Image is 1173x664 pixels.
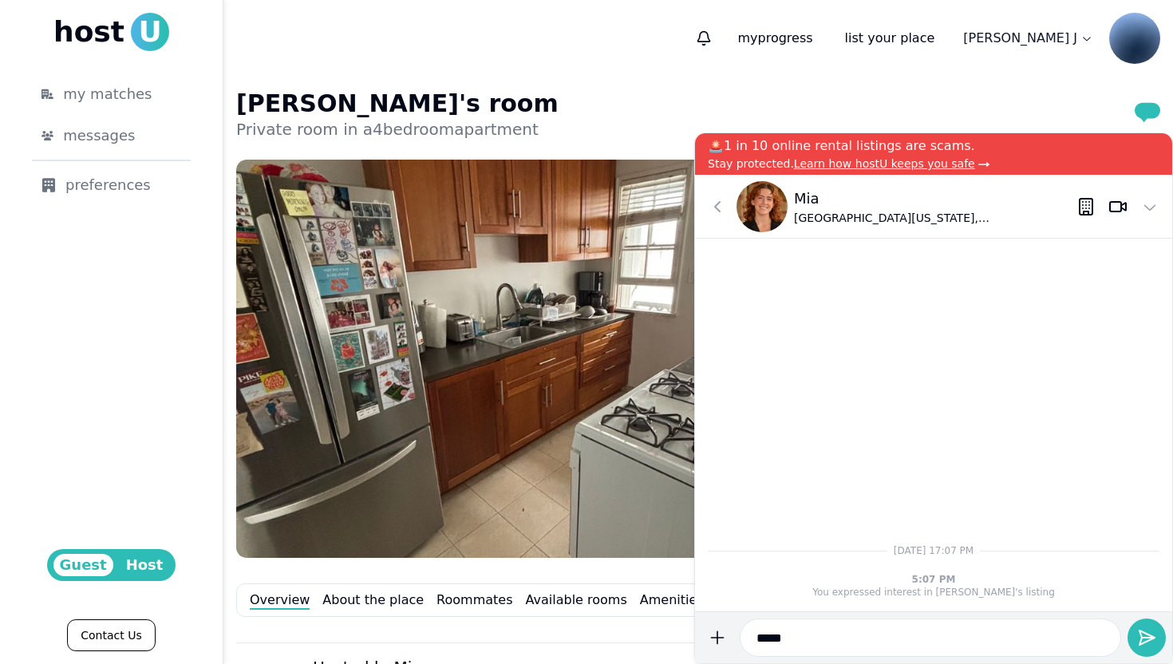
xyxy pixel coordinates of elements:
[832,22,948,54] a: list your place
[640,591,704,610] a: Amenities
[794,157,975,170] span: Learn how hostU keeps you safe
[812,586,1055,599] p: You expressed interest in [PERSON_NAME]'s listing
[708,156,1159,172] p: Stay protected.
[737,181,788,232] img: Mia Geiger avatar
[63,125,135,147] span: messages
[53,554,113,576] span: Guest
[131,13,169,51] span: U
[708,136,1159,156] p: 🚨1 in 10 online rental listings are scams.
[236,89,559,118] h1: [PERSON_NAME]'s room
[63,83,152,105] span: my matches
[794,210,1076,226] p: [GEOGRAPHIC_DATA][US_STATE], [GEOGRAPHIC_DATA] ([GEOGRAPHIC_DATA]) ' 27
[794,188,1076,210] p: Mia
[41,174,181,196] div: preferences
[725,22,825,54] p: progress
[16,77,207,112] a: my matches
[250,591,310,610] a: Overview
[236,118,559,140] h2: Private room in a 4 bedroom apartment
[67,619,155,651] a: Contact Us
[53,16,124,48] span: host
[963,29,1077,48] p: [PERSON_NAME] J
[16,168,207,203] a: preferences
[737,30,757,45] span: my
[1109,13,1160,64] img: Sasha J avatar
[526,591,627,610] a: Available rooms
[954,22,1103,54] a: [PERSON_NAME] J
[322,591,424,610] a: About the place
[912,574,956,585] span: 5:07 PM
[53,13,169,51] a: hostU
[436,591,512,610] a: Roommates
[16,118,207,153] a: messages
[894,545,974,556] span: [DATE] 17:07 PM
[120,554,170,576] span: Host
